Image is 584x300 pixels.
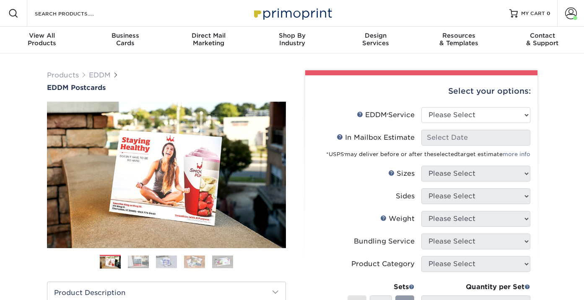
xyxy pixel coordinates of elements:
[501,32,584,47] div: & Support
[387,113,388,116] sup: ®
[326,151,530,157] small: *USPS may deliver before or after the target estimate
[167,32,250,39] span: Direct Mail
[421,130,530,146] input: Select Date
[47,92,286,257] img: EDDM Postcards 01
[388,169,415,179] div: Sizes
[503,151,530,157] a: more info
[501,27,584,54] a: Contact& Support
[521,10,545,17] span: MY CART
[417,27,501,54] a: Resources& Templates
[250,4,334,22] img: Primoprint
[312,75,531,107] div: Select your options:
[354,236,415,246] div: Bundling Service
[250,32,334,47] div: Industry
[417,32,501,47] div: & Templates
[100,255,121,270] img: EDDM 01
[184,255,205,268] img: EDDM 04
[344,153,345,155] sup: ®
[250,27,334,54] a: Shop ByIndustry
[357,110,415,120] div: EDDM Service
[421,282,530,292] div: Quantity per Set
[128,255,149,268] img: EDDM 02
[417,32,501,39] span: Resources
[250,32,334,39] span: Shop By
[89,71,111,79] a: EDDM
[212,255,233,268] img: EDDM 05
[501,32,584,39] span: Contact
[47,84,106,92] span: EDDM Postcards
[83,32,167,47] div: Cards
[334,27,417,54] a: DesignServices
[334,32,417,47] div: Services
[83,32,167,39] span: Business
[334,32,417,39] span: Design
[380,214,415,224] div: Weight
[167,27,250,54] a: Direct MailMarketing
[348,282,415,292] div: Sets
[47,71,79,79] a: Products
[351,259,415,269] div: Product Category
[156,255,177,268] img: EDDM 03
[83,27,167,54] a: BusinessCards
[34,8,116,18] input: SEARCH PRODUCTS.....
[337,133,415,143] div: In Mailbox Estimate
[167,32,250,47] div: Marketing
[547,10,550,16] span: 0
[396,191,415,201] div: Sides
[433,151,458,157] span: selected
[47,84,286,92] a: EDDM Postcards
